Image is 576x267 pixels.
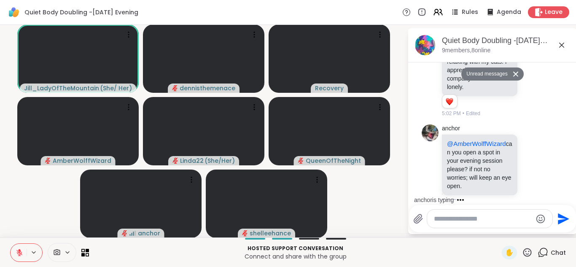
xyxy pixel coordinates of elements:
[442,35,570,46] div: Quiet Body Doubling -[DATE] Evening, [DATE]
[172,158,178,164] span: audio-muted
[505,248,514,258] span: ✋
[442,110,461,117] span: 5:02 PM
[94,245,497,252] p: Hosted support conversation
[122,230,128,236] span: audio-muted
[442,95,457,108] div: Reaction list
[306,156,361,165] span: QueenOfTheNight
[442,46,490,55] p: 9 members, 8 online
[466,110,480,117] span: Edited
[447,140,506,147] span: @AmberWolffWizard
[45,158,51,164] span: audio-muted
[24,8,138,16] span: Quiet Body Doubling -[DATE] Evening
[545,8,563,16] span: Leave
[553,209,572,228] button: Send
[445,98,454,105] button: Reactions: love
[461,67,510,81] button: Unread messages
[53,156,111,165] span: AmberWolffWizard
[551,248,566,257] span: Chat
[138,229,160,237] span: anchor
[442,124,460,133] a: anchor
[414,196,454,204] div: anchor is typing
[315,84,344,92] span: Recovery
[180,84,235,92] span: dennisthemenace
[298,158,304,164] span: audio-muted
[536,214,546,224] button: Emoji picker
[447,140,512,190] p: can you open a spot in your evening session please? if not no worries; will keep an eye open.
[250,229,291,237] span: shelleehance
[462,8,478,16] span: Rules
[172,85,178,91] span: audio-muted
[100,84,132,92] span: ( She/ Her )
[434,215,532,223] textarea: Type your message
[7,5,21,19] img: ShareWell Logomark
[463,110,464,117] span: •
[415,35,435,55] img: Quiet Body Doubling -Monday Evening, Sep 08
[422,124,439,141] img: https://sharewell-space-live.sfo3.digitaloceanspaces.com/user-generated/bd698b57-9748-437a-a102-e...
[180,156,204,165] span: Linda22
[94,252,497,261] p: Connect and share with the group
[447,49,512,91] p: Hello everyone! I’m just relaxing with my cats. I appreciate everyone’s company. I’m not as lonely.
[497,8,521,16] span: Agenda
[24,84,99,92] span: Jill_LadyOfTheMountain
[205,156,235,165] span: ( She/Her )
[242,230,248,236] span: audio-muted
